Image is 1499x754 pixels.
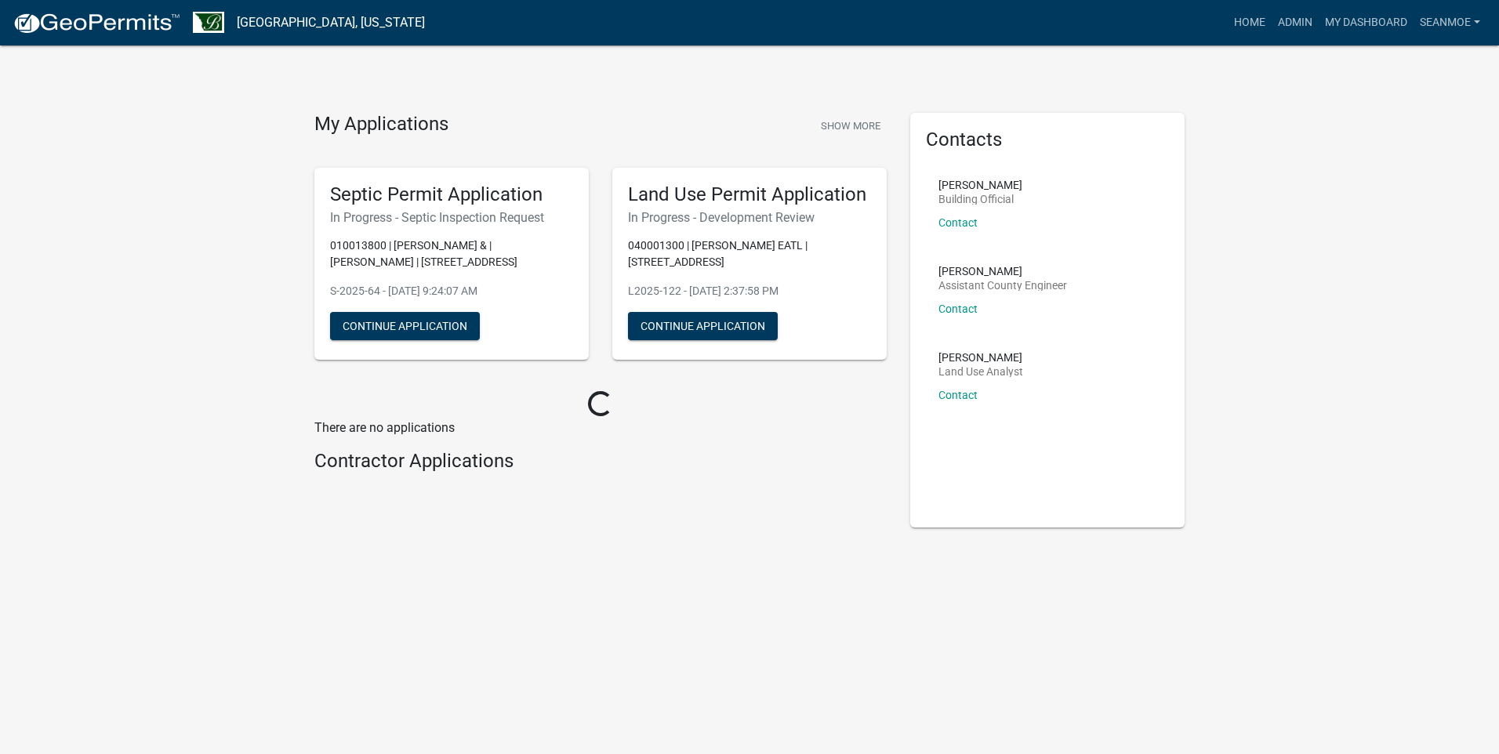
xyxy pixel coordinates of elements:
p: 010013800 | [PERSON_NAME] & | [PERSON_NAME] | [STREET_ADDRESS] [330,237,573,270]
p: L2025-122 - [DATE] 2:37:58 PM [628,283,871,299]
p: [PERSON_NAME] [938,352,1023,363]
p: [PERSON_NAME] [938,179,1022,190]
a: Home [1228,8,1272,38]
h6: In Progress - Development Review [628,210,871,225]
a: My Dashboard [1319,8,1414,38]
h5: Contacts [926,129,1169,151]
h5: Land Use Permit Application [628,183,871,206]
button: Show More [815,113,887,139]
button: Continue Application [330,312,480,340]
p: [PERSON_NAME] [938,266,1067,277]
h5: Septic Permit Application [330,183,573,206]
h6: In Progress - Septic Inspection Request [330,210,573,225]
a: Contact [938,389,978,401]
a: Contact [938,303,978,315]
p: Building Official [938,194,1022,205]
p: 040001300 | [PERSON_NAME] EATL | [STREET_ADDRESS] [628,237,871,270]
h4: Contractor Applications [314,450,887,473]
a: SeanMoe [1414,8,1486,38]
a: Admin [1272,8,1319,38]
p: Land Use Analyst [938,366,1023,377]
a: Contact [938,216,978,229]
button: Continue Application [628,312,778,340]
p: S-2025-64 - [DATE] 9:24:07 AM [330,283,573,299]
a: [GEOGRAPHIC_DATA], [US_STATE] [237,9,425,36]
p: There are no applications [314,419,887,437]
p: Assistant County Engineer [938,280,1067,291]
wm-workflow-list-section: Contractor Applications [314,450,887,479]
h4: My Applications [314,113,448,136]
img: Benton County, Minnesota [193,12,224,33]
